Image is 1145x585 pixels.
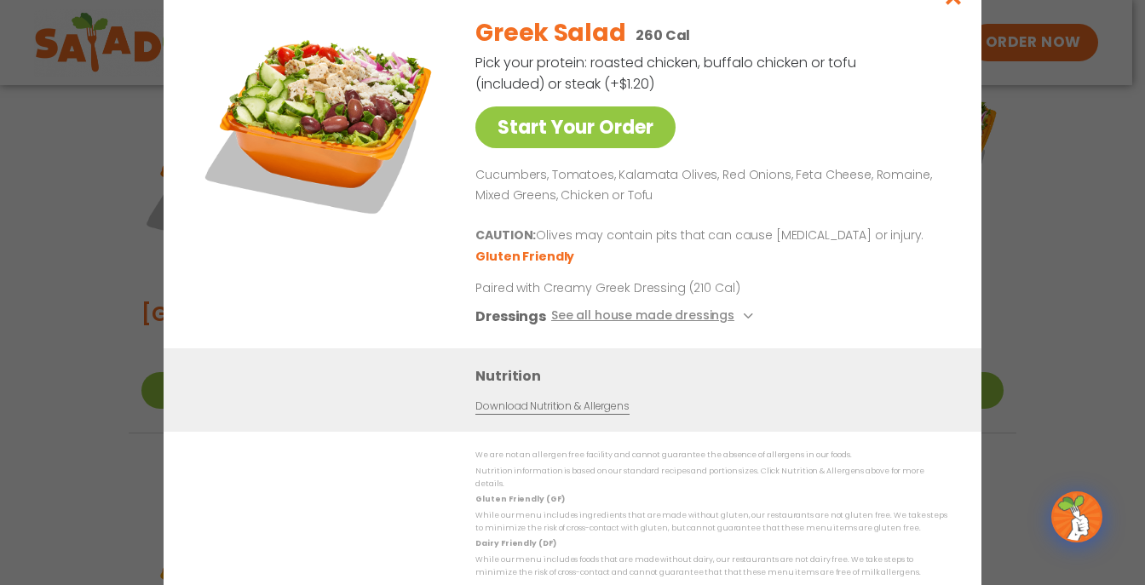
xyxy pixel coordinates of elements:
button: See all house made dressings [551,307,758,328]
p: We are not an allergen free facility and cannot guarantee the absence of allergens in our foods. [475,450,947,462]
img: Featured product photo for Greek Salad [202,3,440,241]
strong: Dairy Friendly (DF) [475,539,555,549]
b: CAUTION: [475,227,536,244]
img: wpChatIcon [1053,493,1101,541]
p: While our menu includes ingredients that are made without gluten, our restaurants are not gluten ... [475,509,947,536]
p: Nutrition information is based on our standard recipes and portion sizes. Click Nutrition & Aller... [475,465,947,491]
h3: Dressings [475,307,546,328]
p: Pick your protein: roasted chicken, buffalo chicken or tofu (included) or steak (+$1.20) [475,52,859,95]
h3: Nutrition [475,366,956,387]
a: Start Your Order [475,106,676,148]
p: While our menu includes foods that are made without dairy, our restaurants are not dairy free. We... [475,553,947,580]
strong: Gluten Friendly (GF) [475,495,564,505]
h2: Greek Salad [475,15,625,51]
li: Gluten Friendly [475,249,577,267]
p: Cucumbers, Tomatoes, Kalamata Olives, Red Onions, Feta Cheese, Romaine, Mixed Greens, Chicken or ... [475,165,941,206]
p: Olives may contain pits that can cause [MEDICAL_DATA] or injury. [475,227,941,247]
a: Download Nutrition & Allergens [475,399,629,416]
p: Paired with Creamy Greek Dressing (210 Cal) [475,280,791,298]
p: 260 Cal [636,25,690,46]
